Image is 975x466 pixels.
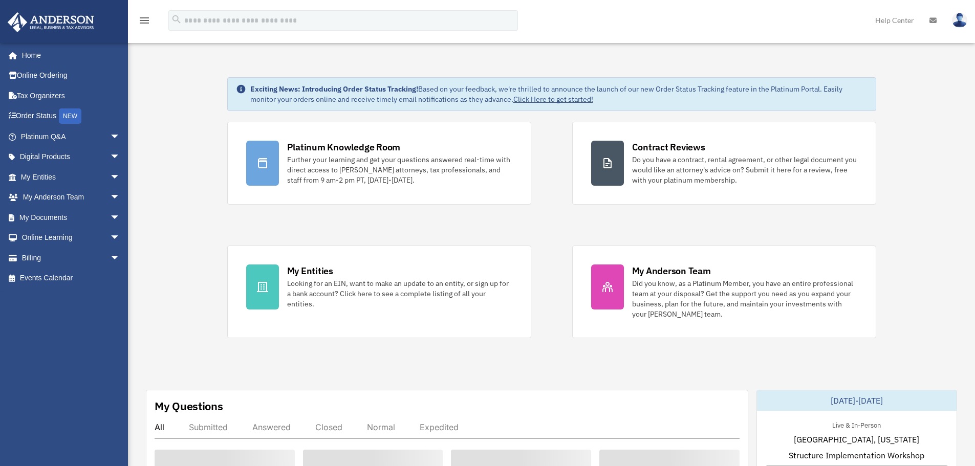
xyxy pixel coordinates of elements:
div: NEW [59,108,81,124]
span: Structure Implementation Workshop [789,449,924,461]
div: Submitted [189,422,228,432]
a: Platinum Knowledge Room Further your learning and get your questions answered real-time with dire... [227,122,531,205]
a: Online Ordering [7,65,136,86]
div: Answered [252,422,291,432]
div: Do you have a contract, rental agreement, or other legal document you would like an attorney's ad... [632,154,857,185]
a: Click Here to get started! [513,95,593,104]
a: My Anderson Team Did you know, as a Platinum Member, you have an entire professional team at your... [572,246,876,338]
div: My Anderson Team [632,264,711,277]
div: My Questions [155,398,223,414]
div: Normal [367,422,395,432]
div: Further your learning and get your questions answered real-time with direct access to [PERSON_NAM... [287,154,512,185]
a: Tax Organizers [7,85,136,106]
div: Closed [315,422,342,432]
a: Digital Productsarrow_drop_down [7,147,136,167]
a: My Entitiesarrow_drop_down [7,167,136,187]
span: arrow_drop_down [110,187,131,208]
a: Contract Reviews Do you have a contract, rental agreement, or other legal document you would like... [572,122,876,205]
div: Expedited [420,422,459,432]
div: All [155,422,164,432]
strong: Exciting News: Introducing Order Status Tracking! [250,84,418,94]
div: Did you know, as a Platinum Member, you have an entire professional team at your disposal? Get th... [632,278,857,319]
i: menu [138,14,150,27]
a: My Entities Looking for an EIN, want to make an update to an entity, or sign up for a bank accoun... [227,246,531,338]
a: Events Calendar [7,268,136,289]
div: Looking for an EIN, want to make an update to an entity, or sign up for a bank account? Click her... [287,278,512,309]
span: [GEOGRAPHIC_DATA], [US_STATE] [794,433,919,446]
div: Platinum Knowledge Room [287,141,401,153]
a: Billingarrow_drop_down [7,248,136,268]
img: User Pic [952,13,967,28]
span: arrow_drop_down [110,248,131,269]
span: arrow_drop_down [110,207,131,228]
i: search [171,14,182,25]
a: Order StatusNEW [7,106,136,127]
div: My Entities [287,264,333,277]
a: Home [7,45,131,65]
a: menu [138,18,150,27]
span: arrow_drop_down [110,126,131,147]
div: Contract Reviews [632,141,705,153]
a: My Documentsarrow_drop_down [7,207,136,228]
span: arrow_drop_down [110,228,131,249]
span: arrow_drop_down [110,167,131,188]
div: Based on your feedback, we're thrilled to announce the launch of our new Order Status Tracking fe... [250,84,868,104]
img: Anderson Advisors Platinum Portal [5,12,97,32]
a: My Anderson Teamarrow_drop_down [7,187,136,208]
span: arrow_drop_down [110,147,131,168]
a: Platinum Q&Aarrow_drop_down [7,126,136,147]
a: Online Learningarrow_drop_down [7,228,136,248]
div: Live & In-Person [824,419,889,430]
div: [DATE]-[DATE] [757,390,957,411]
